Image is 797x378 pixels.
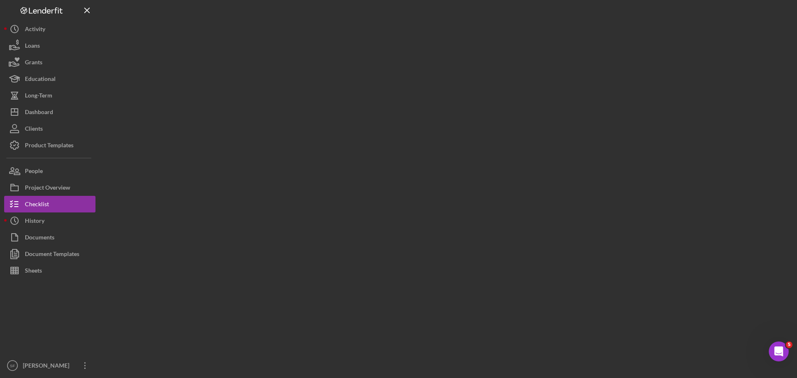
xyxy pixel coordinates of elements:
span: 5 [786,341,792,348]
button: Loans [4,37,95,54]
button: Product Templates [4,137,95,154]
div: Clients [25,120,43,139]
div: Educational [25,71,56,89]
button: Educational [4,71,95,87]
div: History [25,212,44,231]
div: Checklist [25,196,49,215]
button: SF[PERSON_NAME] [4,357,95,374]
button: Dashboard [4,104,95,120]
div: Long-Term [25,87,52,106]
button: Checklist [4,196,95,212]
div: Loans [25,37,40,56]
div: People [25,163,43,181]
button: Long-Term [4,87,95,104]
div: Document Templates [25,246,79,264]
button: Project Overview [4,179,95,196]
div: [PERSON_NAME] [21,357,75,376]
text: SF [10,363,15,368]
button: Activity [4,21,95,37]
div: Sheets [25,262,42,281]
button: People [4,163,95,179]
div: Dashboard [25,104,53,122]
div: Project Overview [25,179,70,198]
div: Activity [25,21,45,39]
button: Documents [4,229,95,246]
div: Grants [25,54,42,73]
div: Documents [25,229,54,248]
button: Grants [4,54,95,71]
button: Document Templates [4,246,95,262]
div: Product Templates [25,137,73,156]
iframe: Intercom live chat [769,341,789,361]
button: Clients [4,120,95,137]
button: History [4,212,95,229]
button: Sheets [4,262,95,279]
